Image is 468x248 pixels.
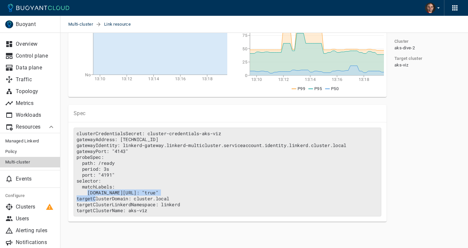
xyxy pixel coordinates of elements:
tspan: 13:14 [148,76,159,81]
p: Clusters [16,204,55,210]
tspan: 13:12 [278,77,289,82]
p: Traffic [16,76,55,83]
tspan: 13:10 [251,77,262,82]
pre: clusterCredentialsSecret: cluster-credentials-aks-viz gatewayAddress: [TECHNICAL_ID] gatewayIdent... [74,128,381,216]
tspan: 25 [242,60,247,64]
p: Topology [16,88,55,95]
tspan: 13:18 [202,76,213,81]
tspan: 13:16 [175,76,186,81]
span: Managed Linkerd [5,138,55,144]
tspan: 75 [242,33,247,38]
a: Multi-cluster [68,16,96,33]
p: Spec [74,110,381,117]
p: Resources [16,124,42,130]
img: Travis Beckham [425,3,435,13]
h5: Cluster [394,39,409,44]
span: P95 [314,86,322,91]
tspan: 50 [242,46,247,51]
p: Workloads [16,112,55,118]
tspan: 0 [245,73,247,78]
p: Events [16,176,55,182]
img: Buoyant [5,20,13,28]
p: Notifications [16,239,55,246]
tspan: No [85,72,91,77]
p: Users [16,215,55,222]
span: aks-dive-2 [394,45,415,51]
tspan: 13:14 [305,77,316,82]
span: Policy [5,149,55,154]
p: Control plane [16,53,55,59]
h5: Configure [5,193,55,198]
p: Data plane [16,64,55,71]
span: Multi-cluster [5,160,55,165]
p: Alerting rules [16,227,55,234]
tspan: 13:12 [122,76,132,81]
p: Buoyant [16,21,55,28]
span: aks-viz [394,62,408,67]
span: Link resource [104,16,139,33]
p: Overview [16,41,55,47]
tspan: 13:18 [358,77,369,82]
tspan: 13:16 [331,77,342,82]
span: P99 [298,86,305,91]
h5: Target cluster [394,56,423,61]
p: Metrics [16,100,55,107]
span: P50 [331,86,339,91]
tspan: 13:10 [95,76,105,81]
